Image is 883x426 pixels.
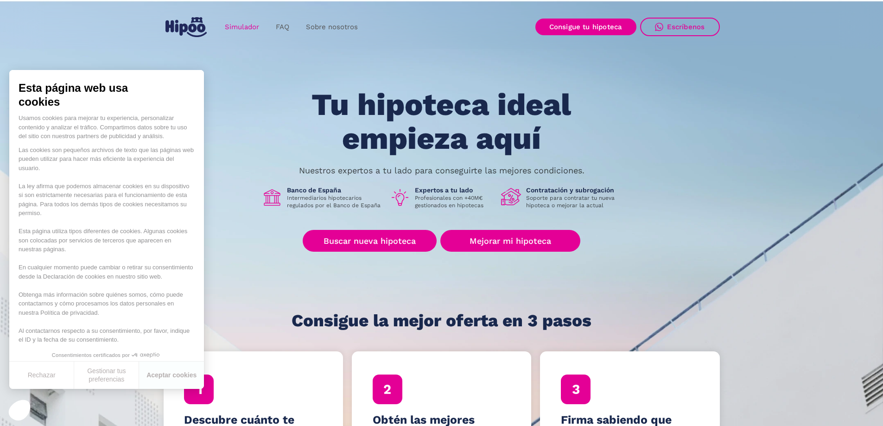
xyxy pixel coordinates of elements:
a: home [164,13,209,41]
h1: Contratación y subrogación [526,186,622,194]
a: FAQ [267,18,298,36]
h1: Tu hipoteca ideal empieza aquí [266,88,617,155]
p: Soporte para contratar tu nueva hipoteca o mejorar la actual [526,194,622,209]
p: Intermediarios hipotecarios regulados por el Banco de España [287,194,382,209]
a: Consigue tu hipoteca [535,19,636,35]
div: Escríbenos [667,23,705,31]
p: Profesionales con +40M€ gestionados en hipotecas [415,194,494,209]
p: Nuestros expertos a tu lado para conseguirte las mejores condiciones. [299,167,584,174]
a: Escríbenos [640,18,720,36]
h1: Banco de España [287,186,382,194]
a: Buscar nueva hipoteca [303,230,437,252]
a: Simulador [216,18,267,36]
h1: Consigue la mejor oferta en 3 pasos [292,312,591,330]
a: Sobre nosotros [298,18,366,36]
h1: Expertos a tu lado [415,186,494,194]
a: Mejorar mi hipoteca [440,230,580,252]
